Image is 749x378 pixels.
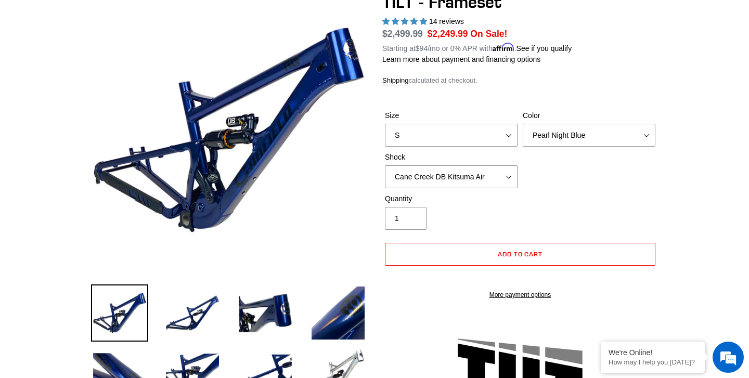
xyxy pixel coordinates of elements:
[309,284,367,342] img: Load image into Gallery viewer, TILT - Frameset
[385,152,518,163] label: Shock
[382,75,658,86] div: calculated at checkout.
[609,348,697,357] div: We're Online!
[382,55,540,63] a: Learn more about payment and financing options
[382,17,429,25] span: 5.00 stars
[493,43,514,51] span: Affirm
[498,250,543,258] span: Add to cart
[164,284,221,342] img: Load image into Gallery viewer, TILT - Frameset
[516,44,572,53] a: See if you qualify - Learn more about Affirm Financing (opens in modal)
[470,27,507,41] span: On Sale!
[609,358,697,366] p: How may I help you today?
[60,119,144,224] span: We're online!
[11,57,27,73] div: Navigation go back
[385,243,655,266] button: Add to cart
[385,110,518,121] label: Size
[171,5,196,30] div: Minimize live chat window
[237,284,294,342] img: Load image into Gallery viewer, TILT - Frameset
[70,58,190,72] div: Chat with us now
[416,44,428,53] span: $94
[5,260,198,297] textarea: Type your message and hit 'Enter'
[33,52,59,78] img: d_696896380_company_1647369064580_696896380
[382,76,409,85] a: Shipping
[382,41,572,54] p: Starting at /mo or 0% APR with .
[385,193,518,204] label: Quantity
[428,29,468,39] span: $2,249.99
[382,29,423,39] s: $2,499.99
[91,284,148,342] img: Load image into Gallery viewer, TILT - Frameset
[385,290,655,299] a: More payment options
[523,110,655,121] label: Color
[429,17,464,25] span: 14 reviews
